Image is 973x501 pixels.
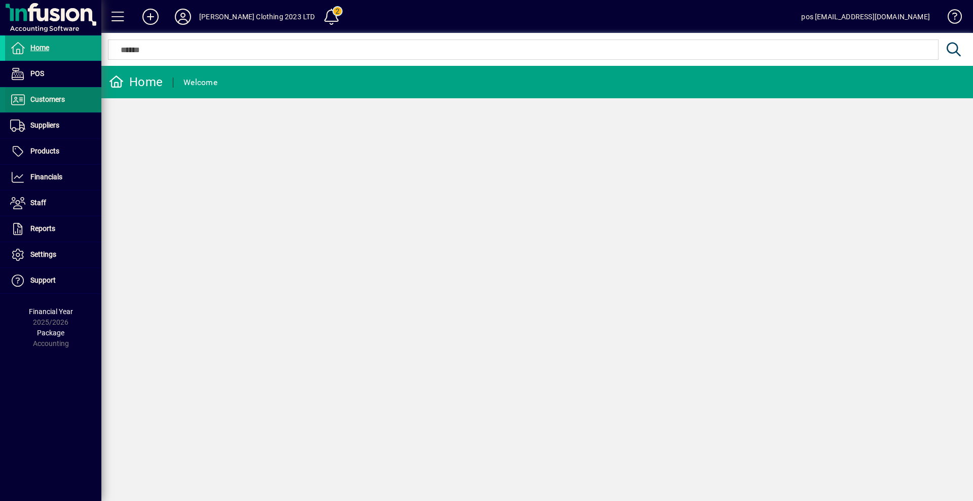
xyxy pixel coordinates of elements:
a: Staff [5,190,101,216]
a: Products [5,139,101,164]
div: Home [109,74,163,90]
span: Customers [30,95,65,103]
a: Suppliers [5,113,101,138]
a: Support [5,268,101,293]
a: Reports [5,216,101,242]
span: Products [30,147,59,155]
a: Customers [5,87,101,112]
span: Suppliers [30,121,59,129]
div: [PERSON_NAME] Clothing 2023 LTD [199,9,315,25]
a: Knowledge Base [940,2,960,35]
span: Financial Year [29,307,73,316]
span: Support [30,276,56,284]
button: Profile [167,8,199,26]
span: Home [30,44,49,52]
div: Welcome [183,74,217,91]
a: Settings [5,242,101,267]
span: Package [37,329,64,337]
span: Financials [30,173,62,181]
span: POS [30,69,44,78]
span: Settings [30,250,56,258]
div: pos [EMAIL_ADDRESS][DOMAIN_NAME] [801,9,930,25]
span: Staff [30,199,46,207]
a: POS [5,61,101,87]
button: Add [134,8,167,26]
a: Financials [5,165,101,190]
span: Reports [30,224,55,233]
